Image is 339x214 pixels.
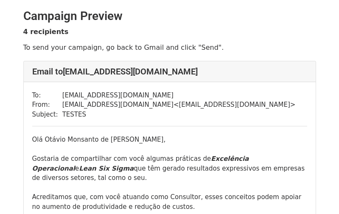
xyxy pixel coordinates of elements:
[23,9,316,23] h2: Campaign Preview
[62,110,296,120] td: TESTES
[32,110,62,120] td: Subject:
[32,100,62,110] td: From:
[32,91,62,100] td: To:
[62,91,296,100] td: [EMAIL_ADDRESS][DOMAIN_NAME]
[62,100,296,110] td: [EMAIL_ADDRESS][DOMAIN_NAME] < [EMAIL_ADDRESS][DOMAIN_NAME] >
[32,192,307,211] div: Acreditamos que, com você atuando como Consultor, esses conceitos podem apoiar no aumento de prod...
[23,28,69,36] strong: 4 recipients
[32,155,249,172] b: Excelência Operacional
[32,66,307,77] h4: Email to [EMAIL_ADDRESS][DOMAIN_NAME]
[23,43,316,52] p: To send your campaign, go back to Gmail and click "Send".
[79,165,134,172] i: Lean Six Sigma
[32,135,307,183] div: Olá Otávio Monsanto de [PERSON_NAME], Gostaria de compartilhar com você algumas práticas de e que...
